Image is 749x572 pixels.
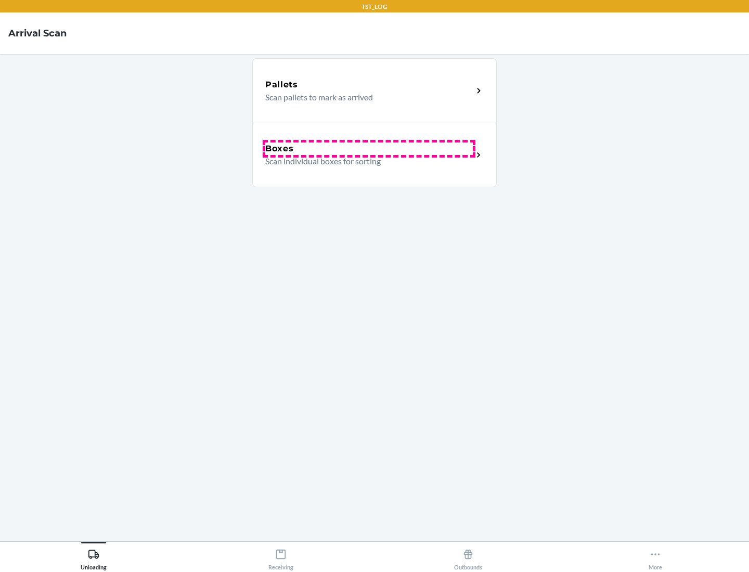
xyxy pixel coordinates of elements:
[649,544,662,570] div: More
[252,58,497,123] a: PalletsScan pallets to mark as arrived
[252,123,497,187] a: BoxesScan individual boxes for sorting
[265,91,464,103] p: Scan pallets to mark as arrived
[265,155,464,167] p: Scan individual boxes for sorting
[8,27,67,40] h4: Arrival Scan
[374,542,562,570] button: Outbounds
[562,542,749,570] button: More
[265,142,294,155] h5: Boxes
[454,544,482,570] div: Outbounds
[265,79,298,91] h5: Pallets
[81,544,107,570] div: Unloading
[268,544,293,570] div: Receiving
[361,2,388,11] p: TST_LOG
[187,542,374,570] button: Receiving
